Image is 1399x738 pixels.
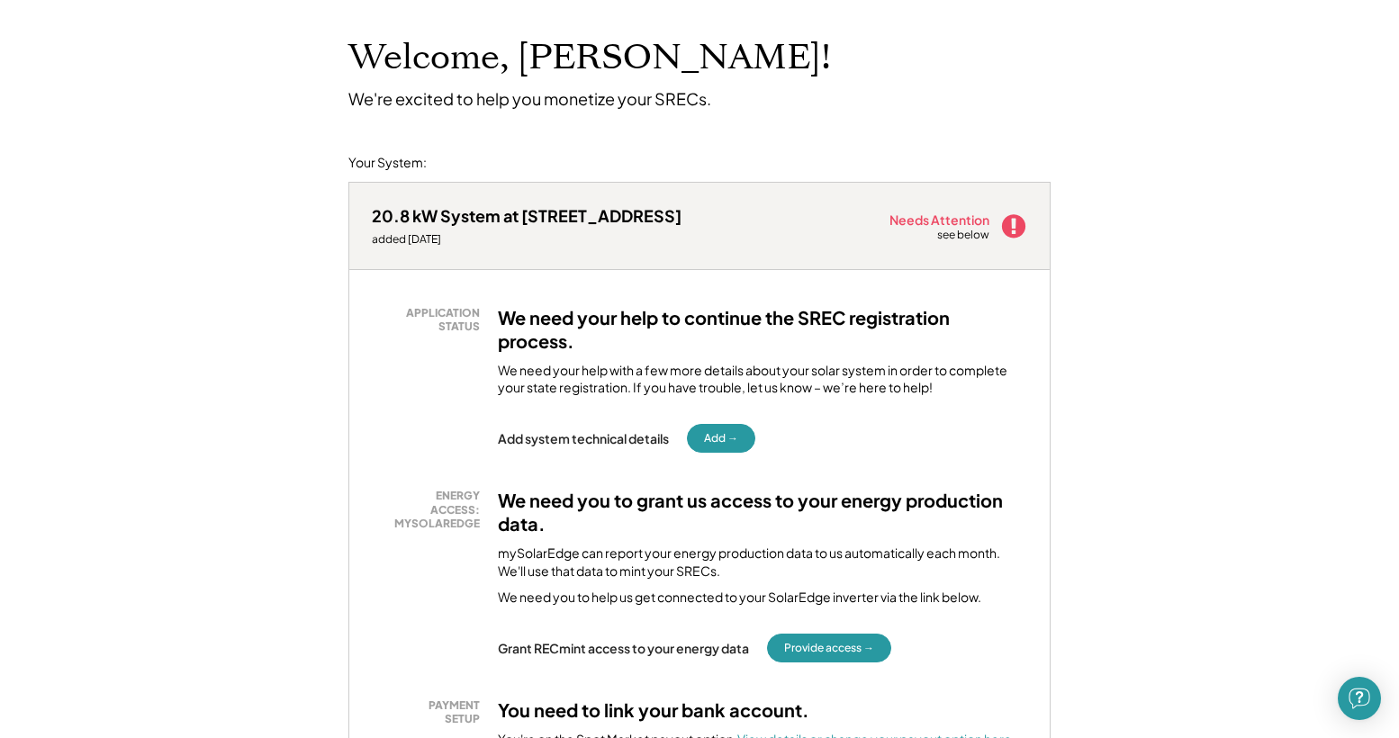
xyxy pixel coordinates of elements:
[348,37,831,79] h1: Welcome, [PERSON_NAME]!
[498,640,749,656] div: Grant RECmint access to your energy data
[372,232,681,247] div: added [DATE]
[498,430,669,446] div: Add system technical details
[381,489,480,531] div: ENERGY ACCESS: MYSOLAREDGE
[498,362,1027,397] div: We need your help with a few more details about your solar system in order to complete your state...
[889,213,991,226] div: Needs Attention
[767,634,891,662] button: Provide access →
[1338,677,1381,720] div: Open Intercom Messenger
[937,228,991,243] div: see below
[498,306,1027,353] h3: We need your help to continue the SREC registration process.
[498,698,809,722] h3: You need to link your bank account.
[498,544,1027,580] div: mySolarEdge can report your energy production data to us automatically each month. We'll use that...
[498,489,1027,535] h3: We need you to grant us access to your energy production data.
[348,88,711,109] div: We're excited to help you monetize your SRECs.
[348,154,427,172] div: Your System:
[381,306,480,334] div: APPLICATION STATUS
[687,424,755,453] button: Add →
[498,589,981,607] div: We need you to help us get connected to your SolarEdge inverter via the link below.
[381,698,480,726] div: PAYMENT SETUP
[372,205,681,226] div: 20.8 kW System at [STREET_ADDRESS]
